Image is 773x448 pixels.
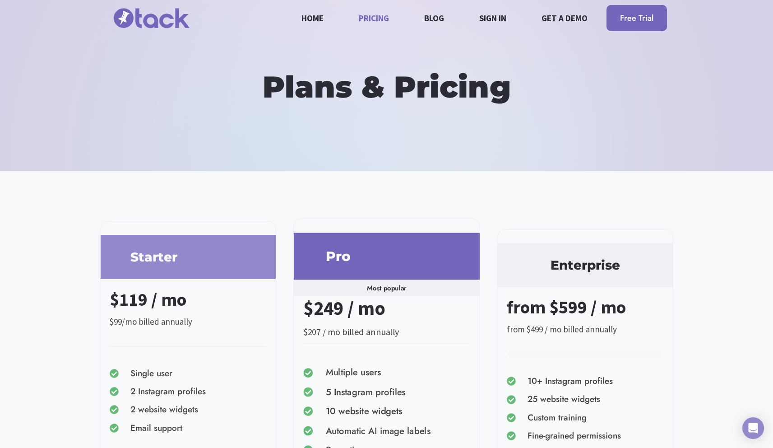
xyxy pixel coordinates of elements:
[742,417,764,439] div: Open Intercom Messenger
[498,243,673,287] h2: Enterprise
[354,6,394,30] a: Pricing
[325,424,430,438] span: Automatic AI image labels
[528,374,613,388] span: 10+ Instagram profiles
[606,5,667,32] a: Free Trial
[528,411,587,425] span: Custom training
[303,327,470,336] p: $207 / mo billed annually
[528,392,600,406] span: 25 website widgets
[325,404,402,419] span: 10 website widgets
[294,280,480,296] p: Most popular
[130,385,206,398] span: 2 Instagram profiles
[537,6,593,30] a: Get a demo
[474,6,512,30] a: Sign in
[106,3,197,33] img: tack
[507,325,664,334] p: from $499 / mo billed annually
[528,429,621,443] span: Fine-grained permissions
[296,6,329,30] a: Home
[110,317,267,326] p: $99/mo billed annually
[130,367,172,380] span: Single user
[303,299,470,317] p: $249 / mo
[325,365,381,380] span: Multiple users
[294,233,480,280] h2: Pro
[507,298,664,316] p: from $599 / mo
[256,72,518,103] h1: Plans & Pricing
[419,6,449,30] a: Blog
[130,403,198,416] span: 2 website widgets
[296,6,593,30] nav: Primary
[130,421,182,435] span: Email support
[101,235,276,279] h2: Starter
[325,385,405,399] span: 5 Instagram profiles
[110,290,267,308] p: $119 / mo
